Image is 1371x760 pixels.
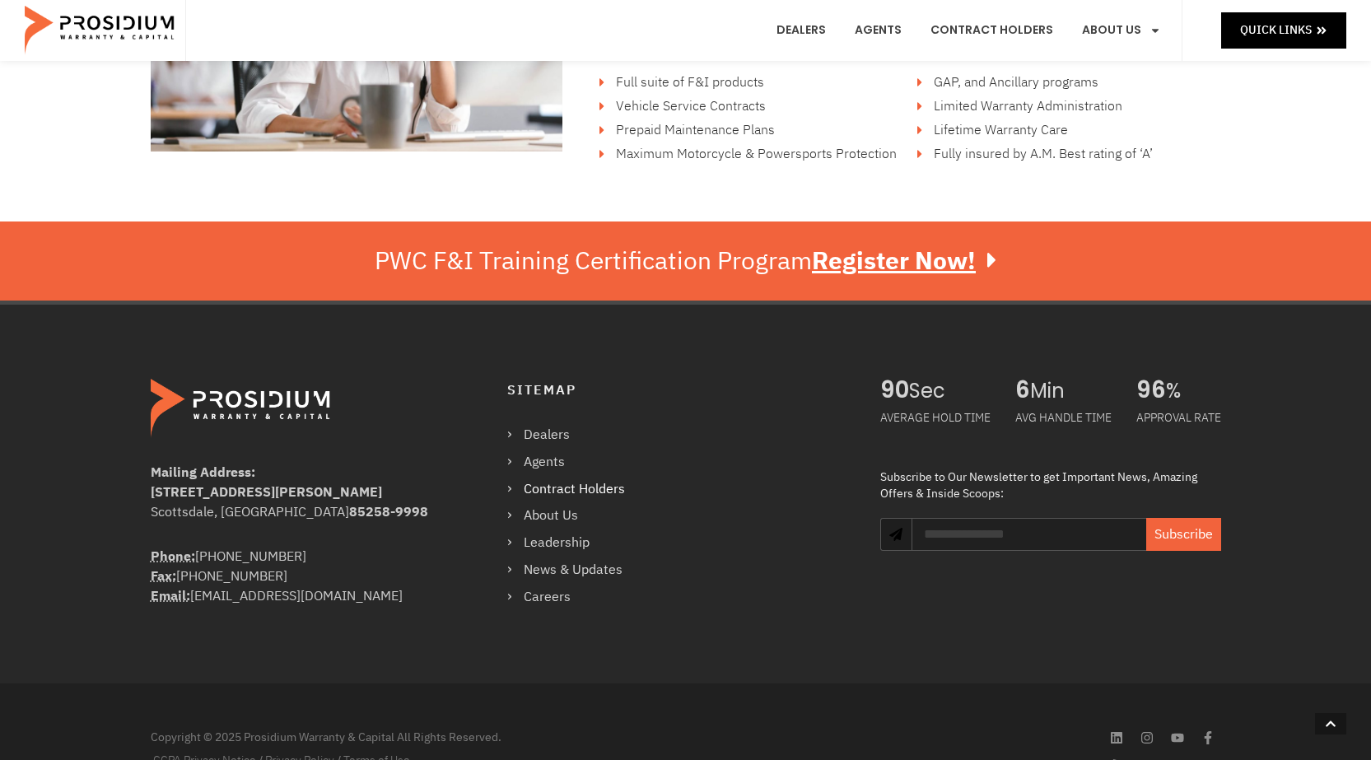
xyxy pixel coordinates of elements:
div: Copyright © 2025 Prosidium Warranty & Capital All Rights Reserved. [151,729,678,746]
span: Fully insured by A.M. Best rating of ‘A’ [930,144,1153,164]
span: Subscribe [1154,525,1213,544]
span: GAP, and Ancillary programs [930,72,1098,92]
span: % [1166,379,1221,403]
b: [STREET_ADDRESS][PERSON_NAME] [151,483,382,502]
a: News & Updates [507,558,641,582]
div: APPROVAL RATE [1136,403,1221,432]
b: 85258-9998 [349,502,428,522]
abbr: Fax [151,567,176,586]
div: PWC F&I Training Certification Program [375,246,996,276]
span: Vehicle Service Contracts [612,96,766,116]
span: Sec [909,379,991,403]
span: Full suite of F&I products [612,72,764,92]
b: Mailing Address: [151,463,255,483]
span: Quick Links [1240,20,1312,40]
a: About Us [507,504,641,528]
abbr: Email Address [151,586,190,606]
strong: Phone: [151,547,195,567]
a: Agents [507,450,641,474]
a: Dealers [507,423,641,447]
nav: Menu [507,423,641,609]
div: AVG HANDLE TIME [1015,403,1112,432]
span: 96 [1136,379,1166,403]
span: Lifetime Warranty Care [930,120,1068,140]
u: Register Now! [812,242,976,279]
abbr: Phone Number [151,547,195,567]
div: AVERAGE HOLD TIME [880,403,991,432]
a: Leadership [507,531,641,555]
strong: Email: [151,586,190,606]
span: 6 [1015,379,1030,403]
h4: Sitemap [507,379,847,403]
div: Subscribe to Our Newsletter to get Important News, Amazing Offers & Inside Scoops: [880,469,1220,501]
div: [PHONE_NUMBER] [PHONE_NUMBER] [EMAIL_ADDRESS][DOMAIN_NAME] [151,547,441,606]
span: Maximum Motorcycle & Powersports Protection [612,144,897,164]
strong: Fax: [151,567,176,586]
div: Scottsdale, [GEOGRAPHIC_DATA] [151,502,441,522]
span: Min [1030,379,1112,403]
a: Careers [507,585,641,609]
span: Prepaid Maintenance Plans [612,120,775,140]
span: 90 [880,379,909,403]
a: Contract Holders [507,478,641,501]
button: Subscribe [1146,518,1221,551]
form: Newsletter Form [912,518,1220,567]
span: Limited Warranty Administration [930,96,1122,116]
a: Quick Links [1221,12,1346,48]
